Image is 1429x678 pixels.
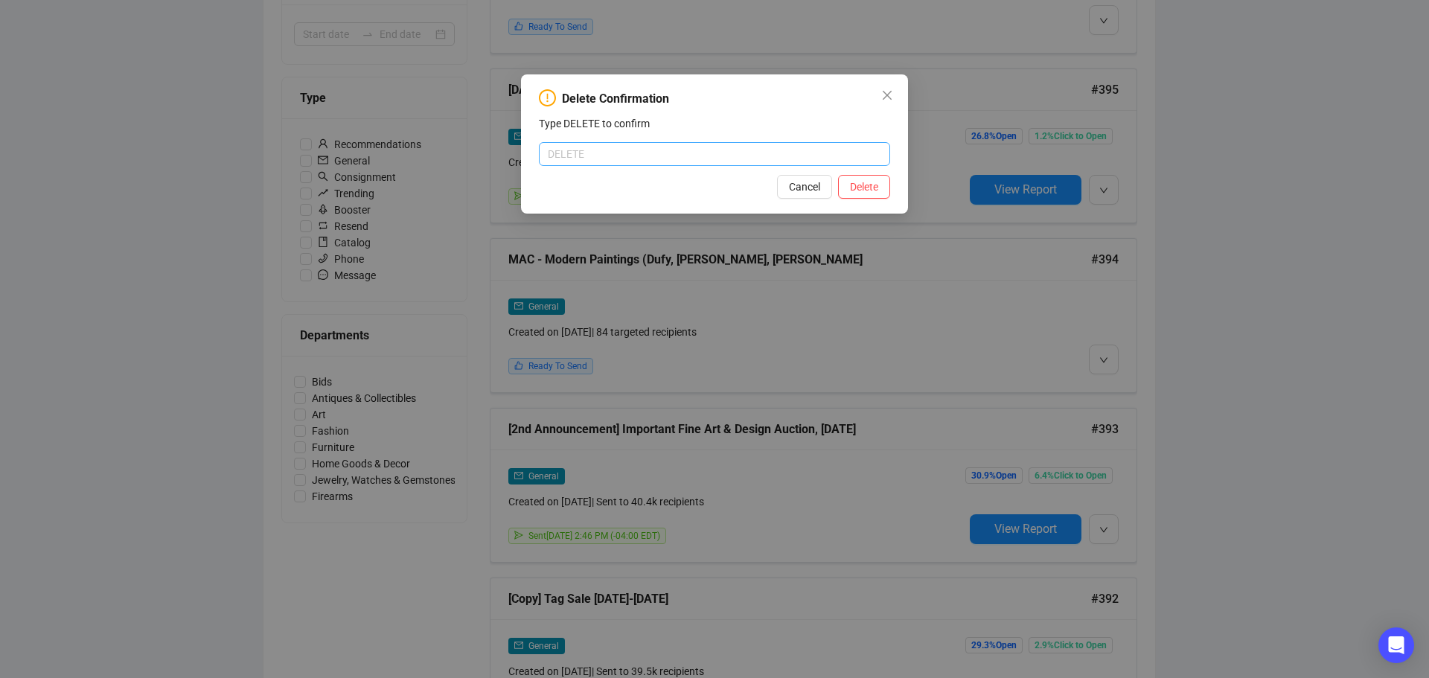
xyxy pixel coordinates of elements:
[539,142,890,166] input: DELETE
[539,115,890,132] p: Type DELETE to confirm
[850,179,878,195] span: Delete
[875,83,899,107] button: Close
[838,175,890,199] button: Delete
[539,89,556,106] span: exclamation-circle
[777,175,832,199] button: Cancel
[789,179,820,195] span: Cancel
[1378,627,1414,663] div: Open Intercom Messenger
[881,89,893,101] span: close
[562,90,669,108] div: Delete Confirmation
